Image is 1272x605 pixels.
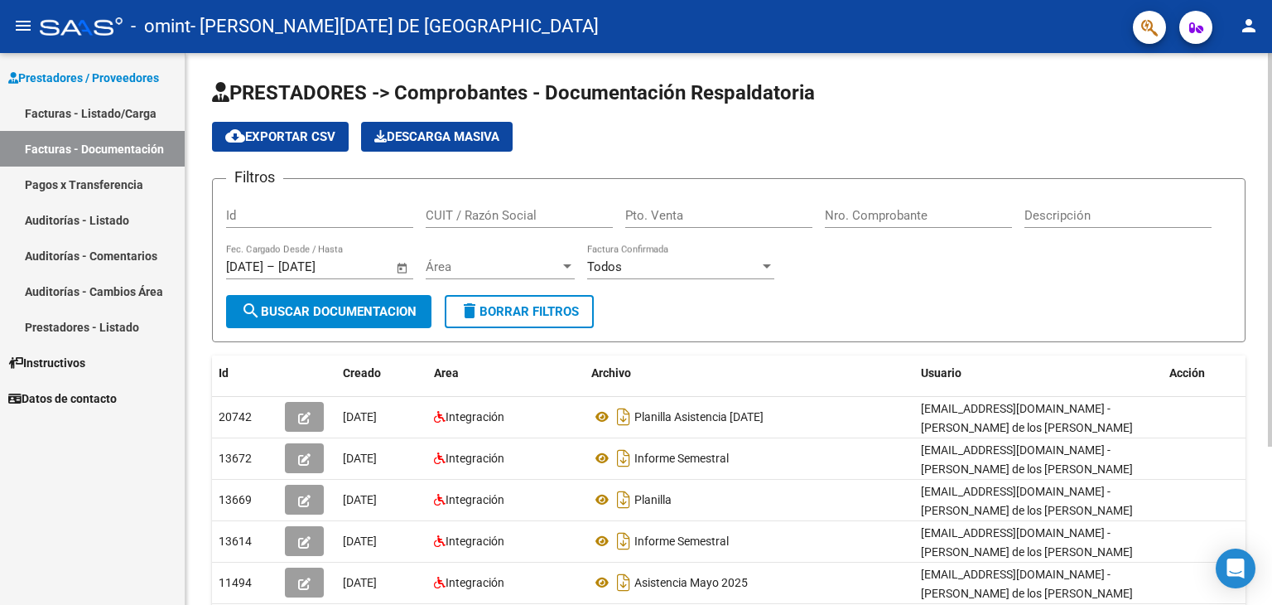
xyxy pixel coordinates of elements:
[8,69,159,87] span: Prestadores / Proveedores
[613,528,634,554] i: Descargar documento
[219,366,229,380] span: Id
[343,576,377,589] span: [DATE]
[446,410,504,423] span: Integración
[219,410,252,423] span: 20742
[393,259,412,278] button: Open calendar
[343,410,377,423] span: [DATE]
[921,366,961,380] span: Usuario
[219,493,252,506] span: 13669
[1169,366,1205,380] span: Acción
[8,354,85,372] span: Instructivos
[226,295,431,328] button: Buscar Documentacion
[336,356,427,391] datatable-header-cell: Creado
[1163,356,1245,391] datatable-header-cell: Acción
[921,485,1133,517] span: [EMAIL_ADDRESS][DOMAIN_NAME] - [PERSON_NAME] de los [PERSON_NAME]
[343,493,377,506] span: [DATE]
[460,304,579,319] span: Borrar Filtros
[374,129,499,144] span: Descarga Masiva
[613,445,634,472] i: Descargar documento
[446,576,504,589] span: Integración
[613,486,634,513] i: Descargar documento
[914,356,1163,391] datatable-header-cell: Usuario
[267,259,275,274] span: –
[226,166,283,189] h3: Filtros
[446,493,504,506] span: Integración
[343,366,381,380] span: Creado
[613,404,634,430] i: Descargar documento
[634,410,764,423] span: Planilla Asistencia [DATE]
[219,452,252,465] span: 13672
[634,493,672,506] span: Planilla
[1216,549,1255,588] div: Open Intercom Messenger
[131,8,190,45] span: - omint
[190,8,599,45] span: - [PERSON_NAME][DATE] DE [GEOGRAPHIC_DATA]
[241,304,417,319] span: Buscar Documentacion
[591,366,631,380] span: Archivo
[219,535,252,548] span: 13614
[212,356,278,391] datatable-header-cell: Id
[634,535,729,548] span: Informe Semestral
[212,81,815,104] span: PRESTADORES -> Comprobantes - Documentación Respaldatoria
[361,122,513,152] button: Descarga Masiva
[8,390,117,408] span: Datos de contacto
[446,535,504,548] span: Integración
[226,259,263,274] input: Start date
[921,443,1133,476] span: [EMAIL_ADDRESS][DOMAIN_NAME] - [PERSON_NAME] de los [PERSON_NAME]
[225,126,245,146] mat-icon: cloud_download
[225,129,335,144] span: Exportar CSV
[921,568,1133,600] span: [EMAIL_ADDRESS][DOMAIN_NAME] - [PERSON_NAME] de los [PERSON_NAME]
[460,301,479,321] mat-icon: delete
[445,295,594,328] button: Borrar Filtros
[241,301,261,321] mat-icon: search
[634,576,748,589] span: Asistencia Mayo 2025
[278,259,359,274] input: End date
[585,356,914,391] datatable-header-cell: Archivo
[13,16,33,36] mat-icon: menu
[212,122,349,152] button: Exportar CSV
[921,526,1133,559] span: [EMAIL_ADDRESS][DOMAIN_NAME] - [PERSON_NAME] de los [PERSON_NAME]
[1239,16,1259,36] mat-icon: person
[427,356,585,391] datatable-header-cell: Area
[343,535,377,548] span: [DATE]
[426,259,560,274] span: Área
[219,576,252,589] span: 11494
[446,452,504,465] span: Integración
[921,402,1133,434] span: [EMAIL_ADDRESS][DOMAIN_NAME] - [PERSON_NAME] de los [PERSON_NAME]
[587,259,622,274] span: Todos
[613,569,634,596] i: Descargar documento
[343,452,377,465] span: [DATE]
[361,122,513,152] app-download-masive: Descarga masiva de comprobantes (adjuntos)
[434,366,459,380] span: Area
[634,452,729,465] span: Informe Semestral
